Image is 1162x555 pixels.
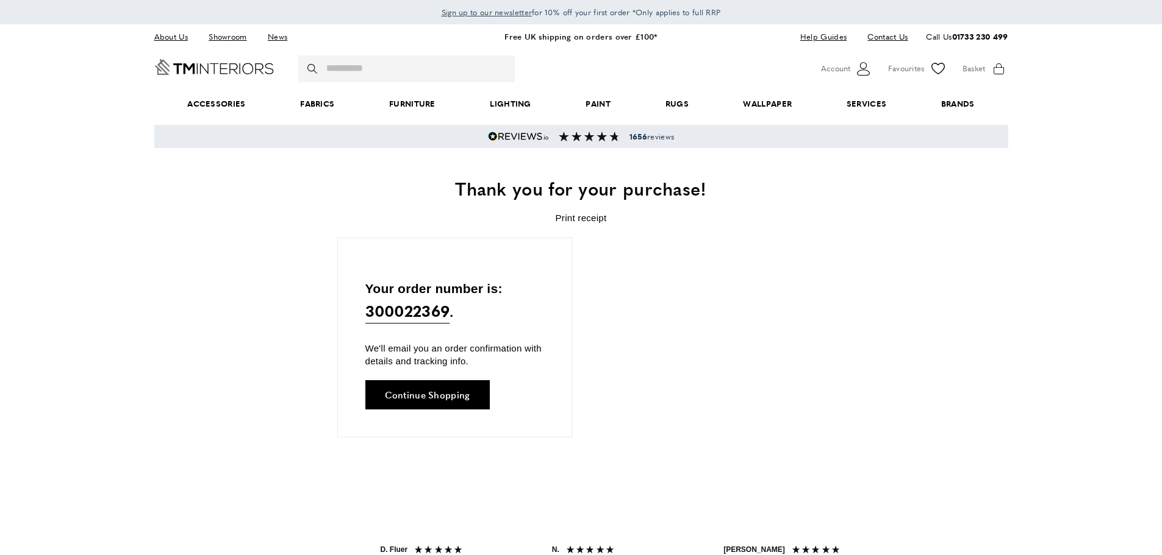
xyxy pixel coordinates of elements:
div: N. [552,545,559,555]
img: Reviews.io 5 stars [488,132,549,141]
p: We'll email you an order confirmation with details and tracking info. [365,342,544,367]
a: 01733 230 499 [952,30,1008,42]
span: Sign up to our newsletter [442,7,533,18]
span: Continue Shopping [385,390,470,399]
span: reviews [629,132,674,141]
span: Accessories [160,85,273,122]
a: About Us [154,29,197,45]
a: 300022369 [365,299,450,323]
a: Brands [914,85,1002,122]
a: Rugs [638,85,716,122]
div: [PERSON_NAME] [723,545,785,555]
a: Showroom [199,29,256,45]
a: Furniture [362,85,462,122]
a: Continue Shopping [365,380,490,409]
span: Thank you for your purchase! [455,175,706,201]
a: Favourites [888,60,947,78]
a: Paint [559,85,638,122]
span: for 10% off your first order *Only applies to full RRP [442,7,721,18]
p: Your order number is: . [365,278,544,324]
strong: 300022369 [365,300,450,322]
img: Reviews section [559,132,620,141]
a: News [259,29,296,45]
a: Print receipt [556,213,607,223]
strong: 1656 [629,131,647,142]
a: Fabrics [273,85,362,122]
a: Lighting [463,85,559,122]
a: Contact Us [858,29,908,45]
button: Search [307,55,320,82]
div: D. Fluer [381,545,408,555]
p: Call Us [926,30,1008,43]
a: Help Guides [791,29,856,45]
a: Services [819,85,914,122]
a: Free UK shipping on orders over £100* [504,30,657,42]
a: Wallpaper [716,85,819,122]
a: Sign up to our newsletter [442,6,533,18]
span: Account [821,62,850,75]
button: Customer Account [821,60,873,78]
a: Go to Home page [154,59,274,75]
span: Favourites [888,62,925,75]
